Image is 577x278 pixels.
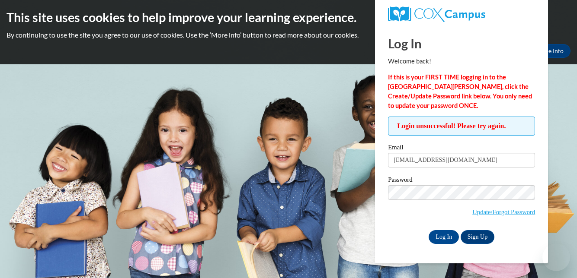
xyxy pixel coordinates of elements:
[542,243,570,271] iframe: Button to launch messaging window
[388,144,535,153] label: Email
[472,208,535,215] a: Update/Forgot Password
[429,230,459,244] input: Log In
[388,117,535,136] span: Login unsuccessful! Please try again.
[530,44,571,58] a: More Info
[6,9,571,26] h2: This site uses cookies to help improve your learning experience.
[388,57,535,66] p: Welcome back!
[388,177,535,185] label: Password
[461,230,494,244] a: Sign Up
[6,30,571,40] p: By continuing to use the site you agree to our use of cookies. Use the ‘More info’ button to read...
[388,6,485,22] img: COX Campus
[388,73,532,109] strong: If this is your FIRST TIME logging in to the [GEOGRAPHIC_DATA][PERSON_NAME], click the Create/Upd...
[388,6,535,22] a: COX Campus
[388,35,535,52] h1: Log In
